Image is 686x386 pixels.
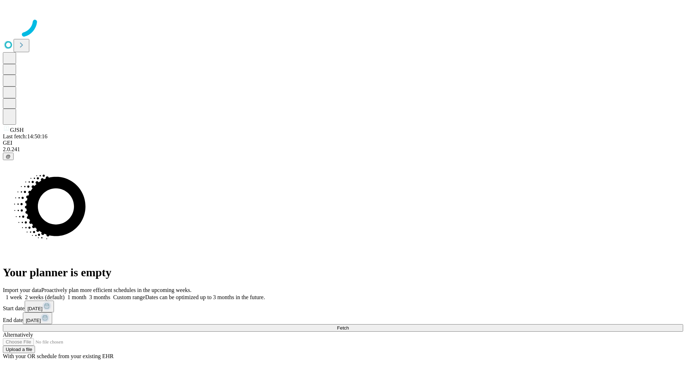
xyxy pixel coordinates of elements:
[337,325,349,331] span: Fetch
[3,312,683,324] div: End date
[3,332,33,338] span: Alternatively
[3,324,683,332] button: Fetch
[3,346,35,353] button: Upload a file
[3,133,48,139] span: Last fetch: 14:50:16
[28,306,43,311] span: [DATE]
[25,301,54,312] button: [DATE]
[26,318,41,323] span: [DATE]
[3,153,14,160] button: @
[113,294,145,300] span: Custom range
[25,294,65,300] span: 2 weeks (default)
[145,294,265,300] span: Dates can be optimized up to 3 months in the future.
[3,287,41,293] span: Import your data
[68,294,86,300] span: 1 month
[23,312,52,324] button: [DATE]
[6,294,22,300] span: 1 week
[10,127,24,133] span: GJSH
[3,353,114,359] span: With your OR schedule from your existing EHR
[3,301,683,312] div: Start date
[3,140,683,146] div: GEI
[89,294,110,300] span: 3 months
[41,287,192,293] span: Proactively plan more efficient schedules in the upcoming weeks.
[6,154,11,159] span: @
[3,146,683,153] div: 2.0.241
[3,266,683,279] h1: Your planner is empty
